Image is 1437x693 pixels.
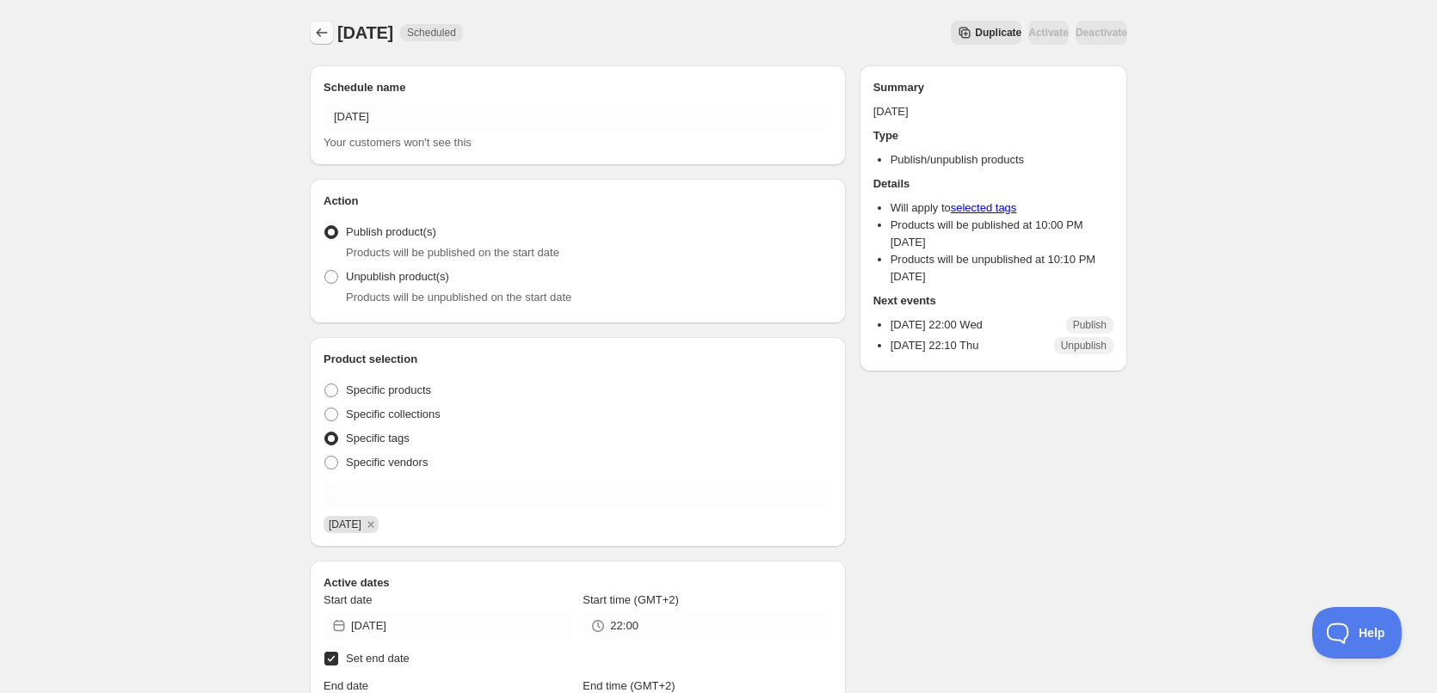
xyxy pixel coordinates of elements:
[891,217,1113,251] li: Products will be published at 10:00 PM [DATE]
[975,26,1021,40] span: Duplicate
[891,251,1113,285] li: Products will be unpublished at 10:10 PM [DATE]
[951,21,1021,45] button: Secondary action label
[346,383,431,396] span: Specific products
[324,679,368,692] span: End date
[346,432,410,445] span: Specific tags
[407,26,456,40] span: Scheduled
[873,103,1113,120] p: [DATE]
[346,291,571,304] span: Products will be unpublished on the start date
[346,456,428,469] span: Specific vendors
[873,175,1113,193] h2: Details
[583,679,675,692] span: End time (GMT+2)
[337,23,393,42] span: [DATE]
[891,337,979,354] p: [DATE] 22:10 Thu
[583,593,679,606] span: Start time (GMT+2)
[346,270,449,283] span: Unpublish product(s)
[891,316,983,334] p: [DATE] 22:00 Wed
[1073,318,1107,332] span: Publish
[891,151,1113,169] li: Publish/unpublish products
[346,246,559,259] span: Products will be published on the start date
[346,225,436,238] span: Publish product(s)
[329,518,361,530] span: 25/09/2025
[346,652,410,665] span: Set end date
[1312,607,1403,659] iframe: Toggle Customer Support
[951,201,1017,214] a: selected tags
[310,21,334,45] button: Schedules
[873,127,1113,144] h2: Type
[363,517,379,532] button: Remove 25/09/2025
[873,292,1113,310] h2: Next events
[324,136,472,149] span: Your customers won't see this
[873,79,1113,96] h2: Summary
[346,408,441,420] span: Specific collections
[324,593,372,606] span: Start date
[324,351,832,368] h2: Product selection
[324,193,832,210] h2: Action
[324,574,832,592] h2: Active dates
[1061,339,1107,353] span: Unpublish
[891,199,1113,217] li: Will apply to
[324,79,832,96] h2: Schedule name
